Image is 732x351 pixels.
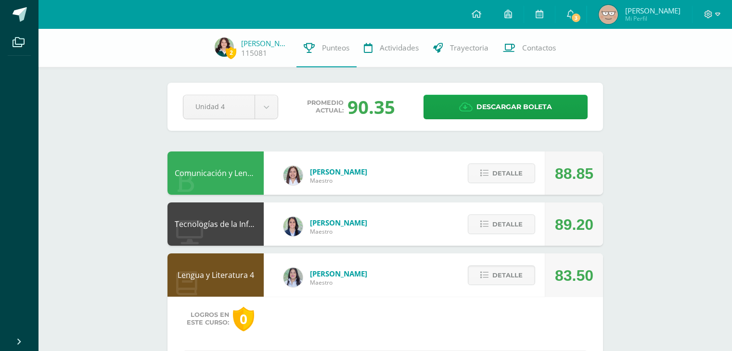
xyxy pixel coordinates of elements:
[357,29,426,67] a: Actividades
[476,95,552,119] span: Descargar boleta
[310,227,367,236] span: Maestro
[167,151,264,195] div: Comunicación y Lenguaje L3 Inglés 4
[347,94,395,119] div: 90.35
[468,163,535,183] button: Detalle
[215,38,234,57] img: f838ef393e03f16fe2b12bbba3ee451b.png
[233,307,254,331] div: 0
[426,29,496,67] a: Trayectoria
[599,5,618,24] img: 1d0ca742f2febfec89986c8588b009e1.png
[424,95,588,119] a: Descargar boleta
[241,38,289,48] a: [PERSON_NAME]
[167,202,264,246] div: Tecnologías de la Información y la Comunicación 4
[555,152,593,195] div: 88.85
[226,47,236,59] span: 2
[283,166,303,185] img: acecb51a315cac2de2e3deefdb732c9f.png
[310,269,367,278] span: [PERSON_NAME]
[296,29,357,67] a: Punteos
[492,215,523,233] span: Detalle
[310,278,367,287] span: Maestro
[307,99,344,114] span: Promedio actual:
[195,95,243,118] span: Unidad 4
[555,203,593,246] div: 89.20
[492,266,523,284] span: Detalle
[187,311,229,326] span: Logros en este curso:
[283,268,303,287] img: df6a3bad71d85cf97c4a6d1acf904499.png
[496,29,563,67] a: Contactos
[555,254,593,297] div: 83.50
[468,214,535,234] button: Detalle
[310,176,367,185] span: Maestro
[450,43,488,53] span: Trayectoria
[571,13,581,23] span: 3
[522,43,556,53] span: Contactos
[380,43,419,53] span: Actividades
[283,217,303,236] img: 7489ccb779e23ff9f2c3e89c21f82ed0.png
[167,253,264,297] div: Lengua y Literatura 4
[468,265,535,285] button: Detalle
[310,218,367,227] span: [PERSON_NAME]
[241,48,267,58] a: 115081
[625,6,681,15] span: [PERSON_NAME]
[310,167,367,176] span: [PERSON_NAME]
[492,164,523,182] span: Detalle
[183,95,278,119] a: Unidad 4
[322,43,349,53] span: Punteos
[625,14,681,23] span: Mi Perfil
